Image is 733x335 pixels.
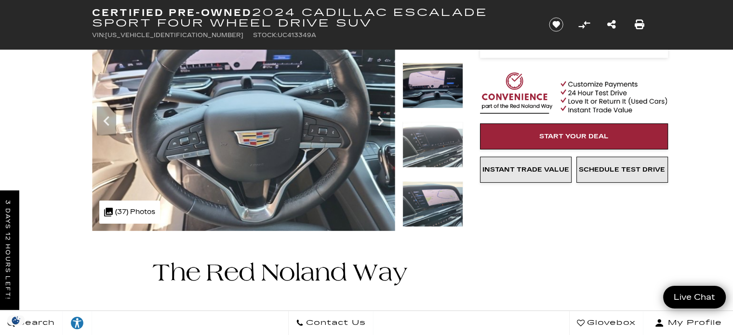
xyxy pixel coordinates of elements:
a: Explore your accessibility options [63,311,92,335]
img: Certified Used 2024 Argent Silver Metallic Cadillac Sport image 13 [92,3,395,231]
span: Contact Us [304,316,366,330]
img: Certified Used 2024 Argent Silver Metallic Cadillac Sport image 16 [402,181,463,227]
span: Schedule Test Drive [579,166,665,174]
a: Live Chat [663,286,726,308]
h1: 2024 Cadillac Escalade Sport Four Wheel Drive SUV [92,7,533,28]
button: Save vehicle [546,17,567,32]
div: Explore your accessibility options [63,316,92,330]
img: Certified Used 2024 Argent Silver Metallic Cadillac Sport image 15 [402,122,463,168]
button: Open user profile menu [643,311,733,335]
button: Compare Vehicle [577,17,591,32]
span: UC413349A [278,32,316,39]
span: Glovebox [585,316,636,330]
span: VIN: [92,32,105,39]
span: Start Your Deal [539,133,609,140]
span: Instant Trade Value [482,166,569,174]
a: Glovebox [569,311,643,335]
a: Schedule Test Drive [576,157,668,183]
span: Stock: [253,32,278,39]
a: Contact Us [288,311,373,335]
a: Share this Certified Pre-Owned 2024 Cadillac Escalade Sport Four Wheel Drive SUV [607,18,616,31]
div: Next [371,107,390,135]
img: Certified Used 2024 Argent Silver Metallic Cadillac Sport image 14 [402,63,463,108]
div: (37) Photos [99,201,160,224]
img: Opt-Out Icon [5,315,27,325]
span: [US_VEHICLE_IDENTIFICATION_NUMBER] [105,32,243,39]
span: My Profile [664,316,722,330]
strong: Certified Pre-Owned [92,7,253,18]
span: Live Chat [669,292,720,303]
a: Start Your Deal [480,123,668,149]
a: Print this Certified Pre-Owned 2024 Cadillac Escalade Sport Four Wheel Drive SUV [635,18,644,31]
section: Click to Open Cookie Consent Modal [5,315,27,325]
div: Previous [97,107,116,135]
a: Instant Trade Value [480,157,572,183]
span: Search [15,316,55,330]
